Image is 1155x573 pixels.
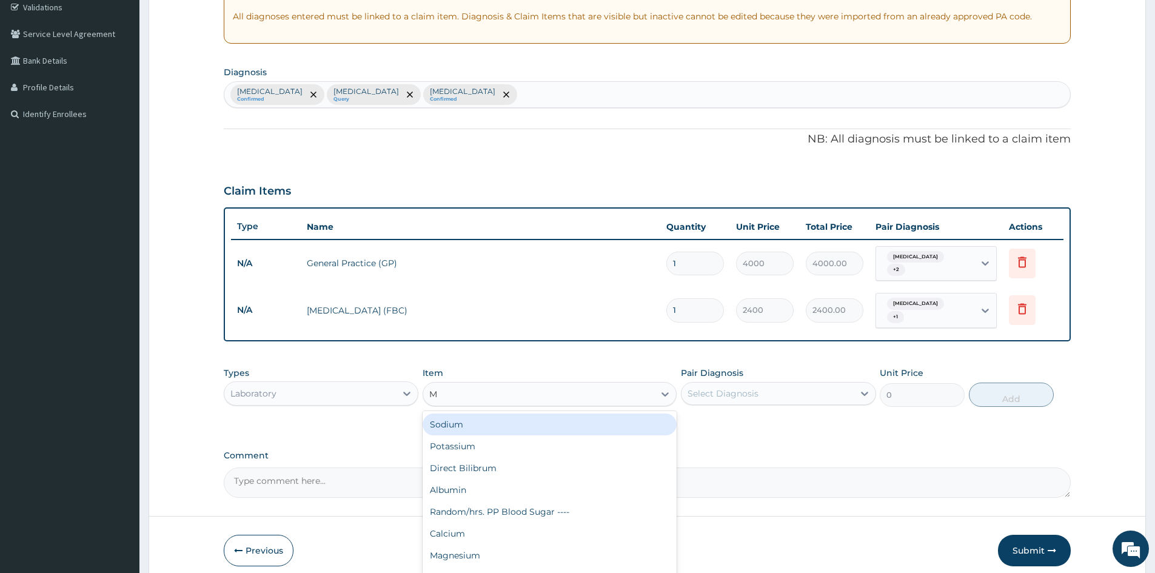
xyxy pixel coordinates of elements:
label: Comment [224,451,1071,461]
textarea: Type your message and hit 'Enter' [6,331,231,374]
h3: Claim Items [224,185,291,198]
td: N/A [231,252,301,275]
th: Actions [1003,215,1063,239]
span: remove selection option [404,89,415,100]
button: Previous [224,535,293,566]
div: Direct Bilibrum [423,457,677,479]
p: [MEDICAL_DATA] [237,87,303,96]
p: All diagnoses entered must be linked to a claim item. Diagnosis & Claim Items that are visible bu... [233,10,1062,22]
div: Laboratory [230,387,276,400]
div: Chat with us now [63,68,204,84]
div: Albumin [423,479,677,501]
th: Type [231,215,301,238]
label: Diagnosis [224,66,267,78]
small: Confirmed [237,96,303,102]
span: [MEDICAL_DATA] [887,298,944,310]
img: d_794563401_company_1708531726252_794563401 [22,61,49,91]
td: N/A [231,299,301,321]
label: Item [423,367,443,379]
td: General Practice (GP) [301,251,660,275]
label: Types [224,368,249,378]
span: remove selection option [308,89,319,100]
button: Submit [998,535,1071,566]
p: NB: All diagnosis must be linked to a claim item [224,132,1071,147]
div: Random/hrs. PP Blood Sugar ---- [423,501,677,523]
button: Add [969,383,1054,407]
small: Confirmed [430,96,495,102]
p: [MEDICAL_DATA] [333,87,399,96]
div: Sodium [423,414,677,435]
small: Query [333,96,399,102]
th: Quantity [660,215,730,239]
div: Calcium [423,523,677,545]
label: Pair Diagnosis [681,367,743,379]
label: Unit Price [880,367,923,379]
p: [MEDICAL_DATA] [430,87,495,96]
td: [MEDICAL_DATA] (FBC) [301,298,660,323]
span: + 2 [887,264,905,276]
span: [MEDICAL_DATA] [887,251,944,263]
span: + 1 [887,311,904,323]
th: Pair Diagnosis [869,215,1003,239]
th: Unit Price [730,215,800,239]
div: Magnesium [423,545,677,566]
div: Minimize live chat window [199,6,228,35]
th: Name [301,215,660,239]
span: remove selection option [501,89,512,100]
div: Select Diagnosis [688,387,758,400]
div: Potassium [423,435,677,457]
span: We're online! [70,153,167,275]
th: Total Price [800,215,869,239]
